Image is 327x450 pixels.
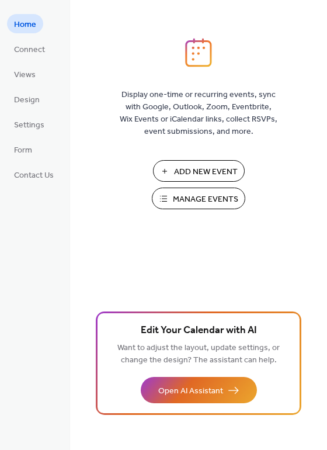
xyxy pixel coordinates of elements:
button: Add New Event [153,160,245,182]
span: Manage Events [173,193,238,206]
img: logo_icon.svg [185,38,212,67]
span: Home [14,19,36,31]
span: Edit Your Calendar with AI [141,323,257,339]
a: Connect [7,39,52,58]
span: Views [14,69,36,81]
span: Form [14,144,32,157]
span: Settings [14,119,44,131]
a: Home [7,14,43,33]
a: Design [7,89,47,109]
span: Add New Event [174,166,238,178]
a: Contact Us [7,165,61,184]
button: Open AI Assistant [141,377,257,403]
button: Manage Events [152,188,245,209]
a: Views [7,64,43,84]
a: Form [7,140,39,159]
span: Display one-time or recurring events, sync with Google, Outlook, Zoom, Eventbrite, Wix Events or ... [120,89,277,138]
span: Contact Us [14,169,54,182]
span: Design [14,94,40,106]
a: Settings [7,115,51,134]
span: Open AI Assistant [158,385,223,397]
span: Connect [14,44,45,56]
span: Want to adjust the layout, update settings, or change the design? The assistant can help. [117,340,280,368]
